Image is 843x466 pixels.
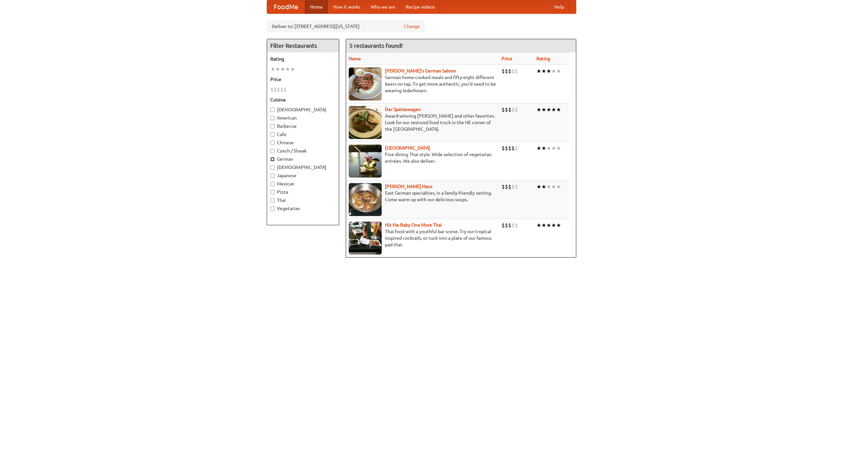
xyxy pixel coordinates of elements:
li: ★ [546,106,551,113]
label: Mexican [270,180,336,187]
li: $ [515,183,518,190]
li: $ [277,86,280,93]
li: ★ [551,106,556,113]
li: ★ [546,183,551,190]
label: Japanese [270,172,336,179]
li: $ [280,86,284,93]
label: Czech / Slovak [270,148,336,154]
ng-pluralize: 5 restaurants found! [349,42,403,49]
img: esthers.jpg [349,68,382,100]
input: [DEMOGRAPHIC_DATA] [270,165,275,170]
li: $ [270,86,274,93]
li: $ [508,222,511,229]
input: Vegetarian [270,206,275,211]
input: Japanese [270,174,275,178]
input: Barbecue [270,124,275,128]
input: Cafe [270,132,275,137]
li: $ [505,68,508,75]
li: ★ [541,68,546,75]
li: ★ [270,66,275,73]
a: [GEOGRAPHIC_DATA] [385,145,430,151]
li: ★ [546,145,551,152]
p: German home-cooked meals and fifty-eight different beers on tap. To get more authentic, you'd nee... [349,74,496,94]
input: Pizza [270,190,275,194]
input: Chinese [270,141,275,145]
li: ★ [280,66,285,73]
li: $ [515,145,518,152]
label: Chinese [270,139,336,146]
img: kohlhaus.jpg [349,183,382,216]
p: Fine dining Thai-style. Wide selection of vegetarian entrées. We also deliver. [349,151,496,164]
h4: Filter Restaurants [267,39,339,52]
label: [DEMOGRAPHIC_DATA] [270,106,336,113]
img: babythai.jpg [349,222,382,255]
input: German [270,157,275,161]
p: East German specialties, in a family-friendly setting. Come warm up with our delicious soups. [349,190,496,203]
li: $ [511,145,515,152]
li: $ [502,222,505,229]
li: ★ [536,145,541,152]
li: ★ [275,66,280,73]
li: ★ [556,222,561,229]
li: $ [502,68,505,75]
li: $ [284,86,287,93]
input: American [270,116,275,120]
li: $ [515,68,518,75]
b: [PERSON_NAME] Haus [385,184,432,189]
li: $ [505,106,508,113]
li: ★ [285,66,290,73]
label: Barbecue [270,123,336,129]
a: Name [349,56,361,61]
a: Recipe videos [400,0,440,14]
li: ★ [536,222,541,229]
li: ★ [551,68,556,75]
li: ★ [556,68,561,75]
li: ★ [541,106,546,113]
li: $ [511,222,515,229]
h5: Cuisine [270,96,336,103]
li: ★ [290,66,295,73]
li: $ [508,183,511,190]
label: Thai [270,197,336,204]
li: ★ [551,183,556,190]
li: ★ [546,68,551,75]
b: Hit Me Baby One More Thai [385,222,442,228]
li: $ [505,145,508,152]
a: Der Speisewagen [385,107,421,112]
label: German [270,156,336,162]
li: ★ [541,145,546,152]
li: $ [508,145,511,152]
input: Thai [270,198,275,203]
li: ★ [551,145,556,152]
li: $ [511,183,515,190]
li: $ [502,106,505,113]
div: Deliver to: [STREET_ADDRESS][US_STATE] [267,20,425,32]
a: Price [502,56,512,61]
li: ★ [536,183,541,190]
a: Help [549,0,569,14]
a: How it works [328,0,366,14]
h5: Price [270,76,336,83]
a: Rating [536,56,550,61]
p: Thai food with a youthful bar scene. Try our tropical inspired cocktails, or tuck into a plate of... [349,228,496,248]
li: $ [505,222,508,229]
li: ★ [541,183,546,190]
li: ★ [551,222,556,229]
input: Mexican [270,182,275,186]
li: $ [515,222,518,229]
label: [DEMOGRAPHIC_DATA] [270,164,336,171]
li: $ [511,68,515,75]
input: [DEMOGRAPHIC_DATA] [270,108,275,112]
li: ★ [536,68,541,75]
a: Home [305,0,328,14]
li: ★ [546,222,551,229]
li: $ [274,86,277,93]
li: $ [502,183,505,190]
input: Czech / Slovak [270,149,275,153]
li: $ [515,106,518,113]
label: Cafe [270,131,336,138]
b: [PERSON_NAME]'s German Saloon [385,68,456,73]
a: FoodMe [267,0,305,14]
p: Award-winning [PERSON_NAME] and other favorites. Look for our restored food truck in the NE corne... [349,113,496,132]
